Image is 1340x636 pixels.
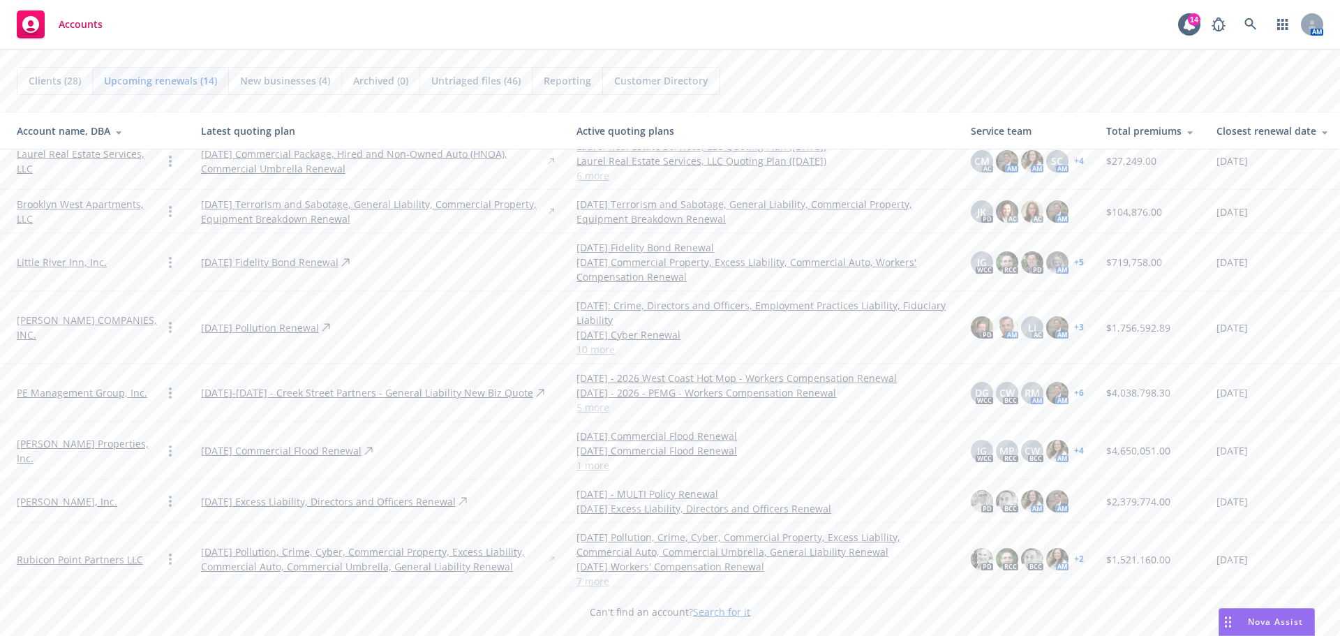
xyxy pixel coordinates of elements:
[1269,10,1297,38] a: Switch app
[1216,552,1248,567] span: [DATE]
[576,429,948,443] a: [DATE] Commercial Flood Renewal
[1046,490,1069,512] img: photo
[1074,258,1084,267] a: + 5
[576,342,948,357] a: 10 more
[999,385,1015,400] span: CW
[1046,251,1069,274] img: photo
[1216,205,1248,219] span: [DATE]
[971,316,993,339] img: photo
[974,154,990,168] span: CM
[1106,443,1170,458] span: $4,650,051.00
[1106,124,1194,138] div: Total premiums
[1074,555,1084,563] a: + 2
[162,443,179,459] a: Open options
[576,400,948,415] a: 5 more
[1216,443,1248,458] span: [DATE]
[1106,205,1162,219] span: $104,876.00
[1248,616,1303,628] span: Nova Assist
[576,154,948,168] a: Laurel Real Estate Services, LLC Quoting Plan ([DATE])
[431,73,521,88] span: Untriaged files (46)
[996,316,1018,339] img: photo
[1106,320,1170,335] span: $1,756,592.89
[975,385,989,400] span: DG
[1216,255,1248,269] span: [DATE]
[576,559,948,574] a: [DATE] Workers' Compensation Renewal
[1074,447,1084,455] a: + 4
[1216,124,1329,138] div: Closest renewal date
[17,385,147,400] a: PE Management Group, Inc.
[576,124,948,138] div: Active quoting plans
[1046,200,1069,223] img: photo
[1106,552,1170,567] span: $1,521,160.00
[162,319,179,336] a: Open options
[1106,494,1170,509] span: $2,379,774.00
[996,200,1018,223] img: photo
[1028,320,1036,335] span: LI
[576,385,948,400] a: [DATE] - 2026 - PEMG - Workers Compensation Renewal
[576,240,948,255] a: [DATE] Fidelity Bond Renewal
[59,19,103,30] span: Accounts
[1106,255,1162,269] span: $719,758.00
[29,73,81,88] span: Clients (28)
[999,443,1015,458] span: MP
[590,605,750,619] span: Can't find an account?
[1025,443,1040,458] span: CW
[1216,154,1248,168] span: [DATE]
[162,153,179,170] a: Open options
[977,443,987,458] span: JG
[17,552,143,567] a: Rubicon Point Partners LLC
[1046,548,1069,570] img: photo
[576,255,948,284] a: [DATE] Commercial Property, Excess Liability, Commercial Auto, Workers' Compensation Renewal
[201,147,545,176] a: [DATE] Commercial Package, Hired and Non-Owned Auto (HNOA), Commercial Umbrella Renewal
[971,490,993,512] img: photo
[1046,440,1069,462] img: photo
[1106,154,1156,168] span: $27,249.00
[201,255,338,269] a: [DATE] Fidelity Bond Renewal
[576,298,948,327] a: [DATE]: Crime, Directors and Officers, Employment Practices Liability, Fiduciary Liability
[977,255,987,269] span: JG
[1025,385,1040,400] span: RM
[104,73,217,88] span: Upcoming renewals (14)
[201,494,456,509] a: [DATE] Excess Liability, Directors and Officers Renewal
[1219,608,1315,636] button: Nova Assist
[1216,320,1248,335] span: [DATE]
[1046,316,1069,339] img: photo
[1074,389,1084,397] a: + 6
[162,385,179,401] a: Open options
[162,551,179,568] a: Open options
[1216,494,1248,509] span: [DATE]
[162,254,179,271] a: Open options
[17,436,162,466] a: [PERSON_NAME] Properties, Inc.
[1021,548,1043,570] img: photo
[1216,385,1248,400] span: [DATE]
[576,574,948,589] a: 7 more
[1205,10,1233,38] a: Report a Bug
[17,494,117,509] a: [PERSON_NAME], Inc.
[162,203,179,220] a: Open options
[614,73,708,88] span: Customer Directory
[996,150,1018,172] img: photo
[1219,609,1237,635] div: Drag to move
[17,197,162,226] a: Brooklyn West Apartments, LLC
[576,501,948,516] a: [DATE] Excess Liability, Directors and Officers Renewal
[996,251,1018,274] img: photo
[576,458,948,473] a: 1 more
[996,548,1018,570] img: photo
[162,493,179,510] a: Open options
[1021,490,1043,512] img: photo
[576,443,948,458] a: [DATE] Commercial Flood Renewal
[576,197,948,226] a: [DATE] Terrorism and Sabotage, General Liability, Commercial Property, Equipment Breakdown Renewal
[1051,154,1063,168] span: SC
[1074,323,1084,332] a: + 3
[576,168,948,183] a: 6 more
[17,124,179,138] div: Account name, DBA
[201,320,319,335] a: [DATE] Pollution Renewal
[1021,150,1043,172] img: photo
[353,73,408,88] span: Archived (0)
[201,197,546,226] a: [DATE] Terrorism and Sabotage, General Liability, Commercial Property, Equipment Breakdown Renewal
